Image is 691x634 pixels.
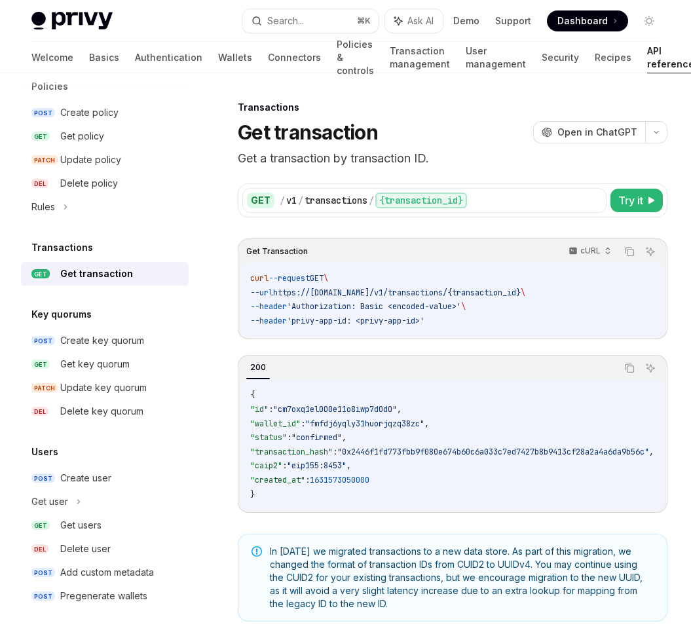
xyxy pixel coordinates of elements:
a: POSTCreate policy [21,101,189,124]
span: : [333,447,337,457]
span: , [649,447,654,457]
span: PATCH [31,155,58,165]
button: Open in ChatGPT [533,121,645,143]
a: POSTAdd custom metadata [21,561,189,584]
span: "transaction_hash" [250,447,333,457]
span: , [342,432,346,443]
span: DEL [31,407,48,417]
a: POSTPregenerate wallets [21,584,189,608]
p: cURL [580,246,601,256]
span: POST [31,591,55,601]
span: --header [250,316,287,326]
span: "status" [250,432,287,443]
span: Ask AI [407,14,434,28]
div: Delete user [60,541,111,557]
span: Open in ChatGPT [557,126,637,139]
div: v1 [286,194,297,207]
span: GET [310,273,324,284]
span: "cm7oxq1el000e11o8iwp7d0d0" [273,404,397,415]
svg: Note [252,546,262,557]
span: --request [269,273,310,284]
span: "eip155:8453" [287,460,346,471]
p: Get a transaction by transaction ID. [238,149,667,168]
a: Recipes [595,42,631,73]
div: Add custom metadata [60,565,154,580]
span: } [250,489,255,500]
span: { [250,390,255,400]
span: GET [31,269,50,279]
a: GETGet transaction [21,262,189,286]
a: Transaction management [390,42,450,73]
a: PATCHUpdate key quorum [21,376,189,400]
span: POST [31,336,55,346]
a: GETGet policy [21,124,189,148]
div: Create key quorum [60,333,144,348]
div: Update key quorum [60,380,147,396]
span: PATCH [31,383,58,393]
span: Try it [618,193,643,208]
a: DELDelete user [21,537,189,561]
a: GETGet key quorum [21,352,189,376]
div: 200 [246,360,270,375]
span: GET [31,521,50,531]
span: --header [250,301,287,312]
h5: Transactions [31,240,93,255]
div: Transactions [238,101,667,114]
span: \ [324,273,328,284]
span: 'privy-app-id: <privy-app-id>' [287,316,424,326]
span: "confirmed" [291,432,342,443]
span: \ [461,301,466,312]
a: Dashboard [547,10,628,31]
button: Ask AI [642,360,659,377]
button: Copy the contents from the code block [621,243,638,260]
div: Get user [31,494,68,510]
span: ⌘ K [357,16,371,26]
span: --url [250,288,273,298]
span: : [269,404,273,415]
span: POST [31,108,55,118]
span: "wallet_id" [250,419,301,429]
a: Welcome [31,42,73,73]
a: Authentication [135,42,202,73]
div: Get users [60,517,102,533]
a: Basics [89,42,119,73]
div: Get key quorum [60,356,130,372]
span: : [301,419,305,429]
a: POSTCreate key quorum [21,329,189,352]
span: Dashboard [557,14,608,28]
h1: Get transaction [238,121,378,144]
div: Search... [267,13,304,29]
a: Wallets [218,42,252,73]
span: DEL [31,179,48,189]
span: , [346,460,351,471]
span: GET [31,132,50,141]
button: cURL [561,240,617,263]
h5: Users [31,444,58,460]
div: transactions [305,194,367,207]
button: Toggle dark mode [639,10,660,31]
span: POST [31,568,55,578]
span: : [305,475,310,485]
span: DEL [31,544,48,554]
a: Demo [453,14,479,28]
div: Create policy [60,105,119,121]
div: Get transaction [60,266,133,282]
span: "caip2" [250,460,282,471]
a: PATCHUpdate policy [21,148,189,172]
button: Search...⌘K [242,9,379,33]
a: Security [542,42,579,73]
button: Ask AI [642,243,659,260]
div: Get policy [60,128,104,144]
div: {transaction_id} [375,193,467,208]
span: GET [31,360,50,369]
span: POST [31,474,55,483]
button: Copy the contents from the code block [621,360,638,377]
a: User management [466,42,526,73]
button: Ask AI [385,9,443,33]
div: / [280,194,285,207]
a: GETGet users [21,513,189,537]
a: Support [495,14,531,28]
h5: Key quorums [31,307,92,322]
div: Pregenerate wallets [60,588,147,604]
div: Update policy [60,152,121,168]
